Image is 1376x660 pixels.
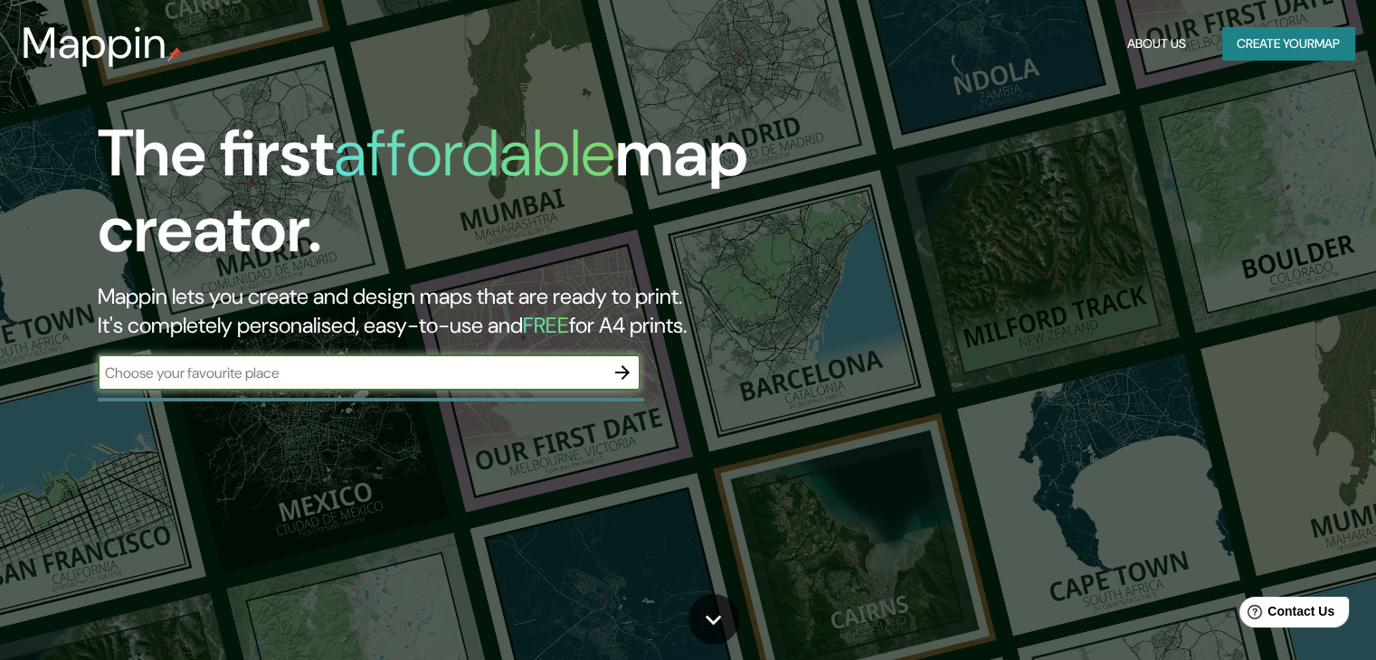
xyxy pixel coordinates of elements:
[167,47,182,61] img: mappin-pin
[1120,27,1193,61] button: About Us
[98,282,786,340] h2: Mappin lets you create and design maps that are ready to print. It's completely personalised, eas...
[22,18,167,69] h3: Mappin
[523,311,569,339] h5: FREE
[1215,589,1356,640] iframe: Help widget launcher
[98,116,786,282] h1: The first map creator.
[1222,27,1354,61] button: Create yourmap
[98,363,604,383] input: Choose your favourite place
[334,111,615,195] h1: affordable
